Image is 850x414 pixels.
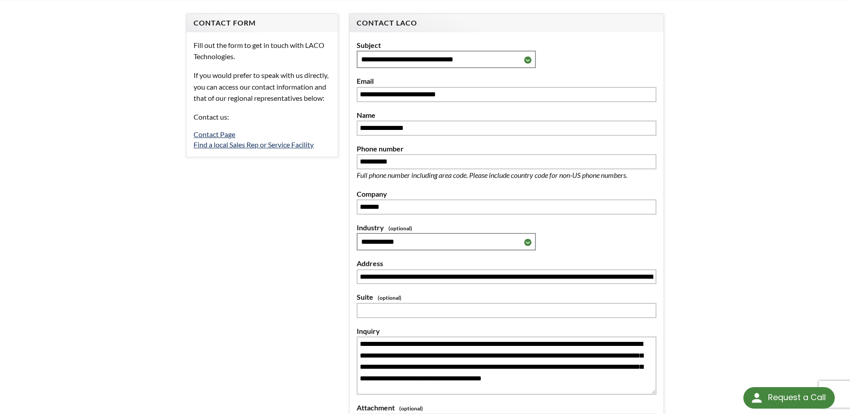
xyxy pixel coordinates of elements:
[357,291,656,303] label: Suite
[750,391,764,405] img: round button
[357,75,656,87] label: Email
[194,18,330,28] h4: Contact Form
[357,39,656,51] label: Subject
[194,111,330,123] p: Contact us:
[357,188,656,200] label: Company
[357,222,656,233] label: Industry
[357,325,656,337] label: Inquiry
[357,258,656,269] label: Address
[194,140,314,149] a: Find a local Sales Rep or Service Facility
[194,69,330,104] p: If you would prefer to speak with us directly, you can access our contact information and that of...
[357,143,656,155] label: Phone number
[357,18,656,28] h4: Contact LACO
[194,39,330,62] p: Fill out the form to get in touch with LACO Technologies.
[357,109,656,121] label: Name
[194,130,235,138] a: Contact Page
[357,169,656,181] p: Full phone number including area code. Please include country code for non-US phone numbers.
[768,387,826,408] div: Request a Call
[357,402,656,414] label: Attachment
[743,387,835,409] div: Request a Call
